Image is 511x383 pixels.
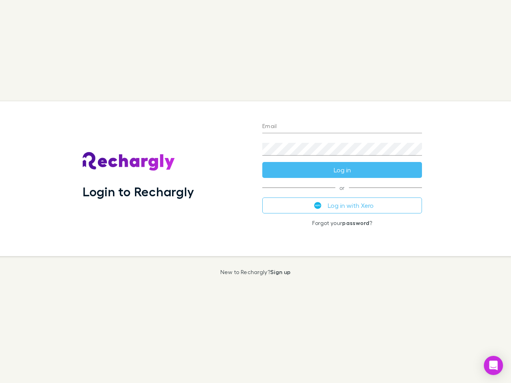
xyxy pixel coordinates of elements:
a: password [342,219,369,226]
button: Log in [262,162,422,178]
h1: Login to Rechargly [83,184,194,199]
p: Forgot your ? [262,220,422,226]
img: Rechargly's Logo [83,152,175,171]
a: Sign up [270,268,291,275]
button: Log in with Xero [262,197,422,213]
p: New to Rechargly? [220,269,291,275]
img: Xero's logo [314,202,321,209]
div: Open Intercom Messenger [484,356,503,375]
